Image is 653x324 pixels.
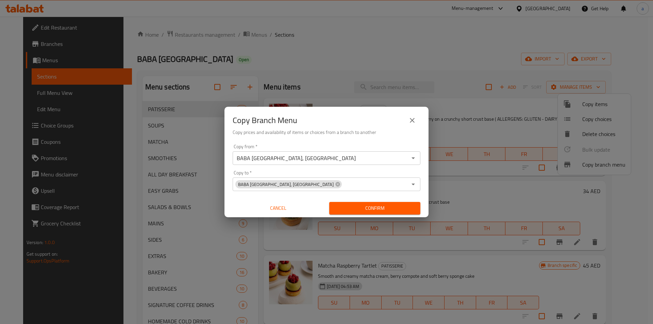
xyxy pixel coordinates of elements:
[404,112,420,129] button: close
[335,204,415,212] span: Confirm
[408,180,418,189] button: Open
[235,181,336,188] span: BABA [GEOGRAPHIC_DATA], [GEOGRAPHIC_DATA]
[329,202,420,215] button: Confirm
[233,129,420,136] h6: Copy prices and availability of items or choices from a branch to another
[408,153,418,163] button: Open
[233,115,297,126] h2: Copy Branch Menu
[233,202,324,215] button: Cancel
[235,180,342,188] div: BABA [GEOGRAPHIC_DATA], [GEOGRAPHIC_DATA]
[235,204,321,212] span: Cancel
